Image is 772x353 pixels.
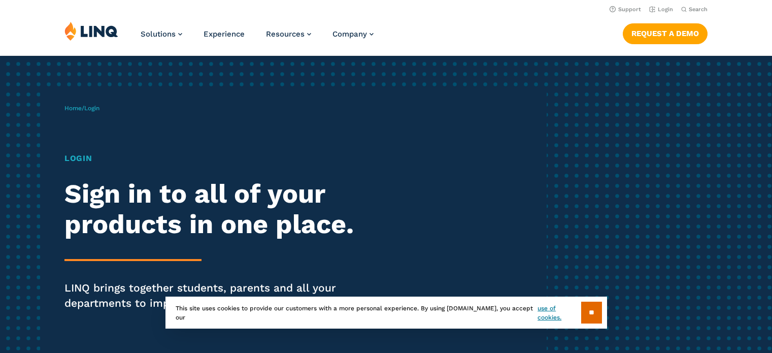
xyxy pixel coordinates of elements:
nav: Button Navigation [623,21,708,44]
a: Request a Demo [623,23,708,44]
p: LINQ brings together students, parents and all your departments to improve efficiency and transpa... [64,280,362,311]
span: Solutions [141,29,176,39]
a: Experience [204,29,245,39]
span: Login [84,105,99,112]
nav: Primary Navigation [141,21,374,55]
a: Support [610,6,641,13]
a: Company [332,29,374,39]
a: use of cookies. [538,304,581,322]
a: Resources [266,29,311,39]
a: Login [649,6,673,13]
img: LINQ | K‑12 Software [64,21,118,41]
a: Home [64,105,82,112]
span: Search [689,6,708,13]
span: Company [332,29,367,39]
a: Solutions [141,29,182,39]
h2: Sign in to all of your products in one place. [64,179,362,240]
div: This site uses cookies to provide our customers with a more personal experience. By using [DOMAIN... [165,297,607,329]
button: Open Search Bar [681,6,708,13]
h1: Login [64,152,362,165]
span: / [64,105,99,112]
span: Resources [266,29,305,39]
